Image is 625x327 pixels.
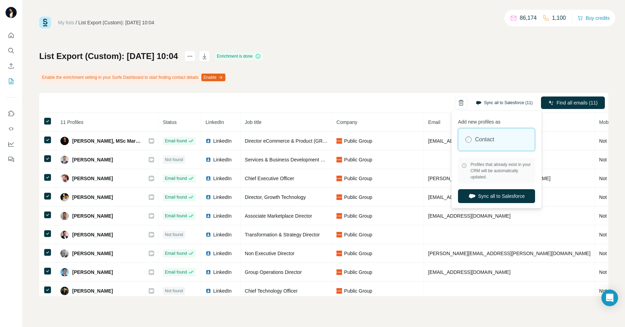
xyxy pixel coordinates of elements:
[206,194,211,200] img: LinkedIn logo
[428,119,440,125] span: Email
[601,290,618,306] div: Open Intercom Messenger
[58,20,74,25] a: My lists
[184,51,195,62] button: actions
[165,194,187,200] span: Email found
[39,51,178,62] h1: List Export (Custom): [DATE] 10:04
[336,157,342,162] img: company-logo
[557,99,598,106] span: Find all emails (11)
[60,249,69,258] img: Avatar
[336,138,342,144] img: company-logo
[428,269,510,275] span: [EMAIL_ADDRESS][DOMAIN_NAME]
[336,213,342,219] img: company-logo
[165,157,183,163] span: Not found
[165,250,187,257] span: Email found
[344,231,372,238] span: Public Group
[72,212,113,219] span: [PERSON_NAME]
[213,137,232,144] span: LinkedIn
[213,212,232,219] span: LinkedIn
[336,119,357,125] span: Company
[336,251,342,256] img: company-logo
[344,137,372,144] span: Public Group
[76,19,77,26] li: /
[163,119,177,125] span: Status
[6,44,17,57] button: Search
[165,175,187,182] span: Email found
[60,193,69,201] img: Avatar
[344,212,372,219] span: Public Group
[6,60,17,72] button: Enrich CSV
[577,13,610,23] button: Buy credits
[336,194,342,200] img: company-logo
[165,269,187,275] span: Email found
[72,269,113,276] span: [PERSON_NAME]
[336,176,342,181] img: company-logo
[541,97,605,109] button: Find all emails (11)
[428,176,550,181] span: [PERSON_NAME][EMAIL_ADDRESS][DOMAIN_NAME]
[428,194,510,200] span: [EMAIL_ADDRESS][DOMAIN_NAME]
[458,189,535,203] button: Sync all to Salesforce
[206,251,211,256] img: LinkedIn logo
[213,250,232,257] span: LinkedIn
[60,268,69,276] img: Avatar
[6,138,17,150] button: Dashboard
[458,116,535,125] p: Add new profiles as
[206,119,224,125] span: LinkedIn
[72,194,113,201] span: [PERSON_NAME]
[72,175,113,182] span: [PERSON_NAME]
[599,119,614,125] span: Mobile
[201,74,225,81] button: Enable
[245,213,312,219] span: Associate Marketplace Director
[72,250,113,257] span: [PERSON_NAME]
[165,288,183,294] span: Not found
[336,269,342,275] img: company-logo
[6,153,17,166] button: Feedback
[206,269,211,275] img: LinkedIn logo
[60,287,69,295] img: Avatar
[60,174,69,183] img: Avatar
[165,138,187,144] span: Email found
[39,72,227,83] div: Enable the enrichment setting in your Surfe Dashboard to start finding contact details
[213,156,232,163] span: LinkedIn
[471,98,537,108] button: Sync all to Salesforce (11)
[428,138,510,144] span: [EMAIL_ADDRESS][DOMAIN_NAME]
[206,176,211,181] img: LinkedIn logo
[213,231,232,238] span: LinkedIn
[72,137,142,144] span: [PERSON_NAME], MSc Marketing
[6,7,17,18] img: Avatar
[215,52,263,60] div: Enrichment is done
[245,269,302,275] span: Group Operations Director
[39,17,51,28] img: Surfe Logo
[213,269,232,276] span: LinkedIn
[213,175,232,182] span: LinkedIn
[60,119,83,125] span: 11 Profiles
[60,230,69,239] img: Avatar
[213,194,232,201] span: LinkedIn
[245,119,261,125] span: Job title
[336,288,342,294] img: company-logo
[60,156,69,164] img: Avatar
[428,251,591,256] span: [PERSON_NAME][EMAIL_ADDRESS][PERSON_NAME][DOMAIN_NAME]
[245,138,377,144] span: Director eCommerce & Product (GR, [GEOGRAPHIC_DATA])
[213,287,232,294] span: LinkedIn
[344,175,372,182] span: Public Group
[206,232,211,237] img: LinkedIn logo
[165,213,187,219] span: Email found
[520,14,537,22] p: 86,174
[60,212,69,220] img: Avatar
[245,176,294,181] span: Chief Executive Officer
[428,213,510,219] span: [EMAIL_ADDRESS][DOMAIN_NAME]
[245,251,294,256] span: Non Executive Director
[72,287,113,294] span: [PERSON_NAME]
[336,232,342,237] img: company-logo
[6,107,17,120] button: Use Surfe on LinkedIn
[344,287,372,294] span: Public Group
[344,156,372,163] span: Public Group
[60,137,69,145] img: Avatar
[72,231,113,238] span: [PERSON_NAME]
[245,194,306,200] span: Director, Growth Technology
[6,75,17,87] button: My lists
[344,194,372,201] span: Public Group
[344,269,372,276] span: Public Group
[552,14,566,22] p: 1,100
[245,232,320,237] span: Transformation & Strategy Director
